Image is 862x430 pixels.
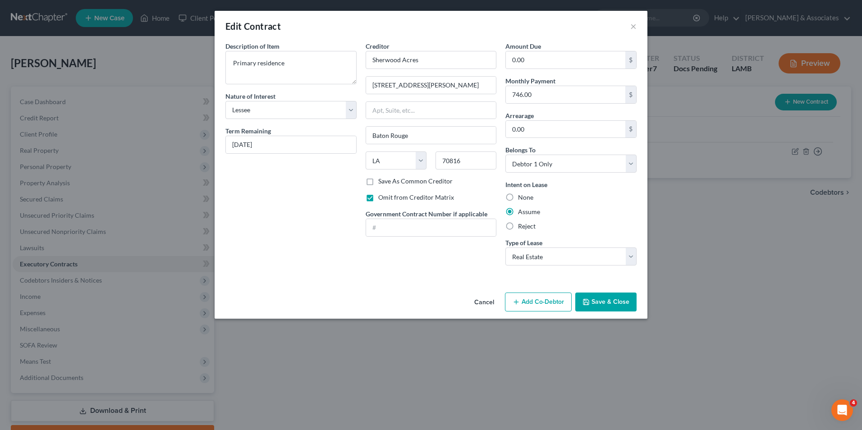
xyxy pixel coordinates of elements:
[505,146,536,154] span: Belongs To
[625,121,636,138] div: $
[518,193,533,202] label: None
[518,222,536,231] label: Reject
[366,219,496,236] input: #
[505,41,541,51] label: Amount Due
[225,42,280,50] span: Description of Item
[505,76,555,86] label: Monthly Payment
[831,399,853,421] iframe: Intercom live chat
[225,20,281,32] div: Edit Contract
[505,180,547,189] label: Intent on Lease
[505,293,572,311] button: Add Co-Debtor
[467,293,501,311] button: Cancel
[366,102,496,119] input: Apt, Suite, etc...
[226,136,356,153] input: --
[436,151,496,169] input: Enter zip..
[225,126,271,136] label: Term Remaining
[625,51,636,69] div: $
[506,121,625,138] input: 0.00
[850,399,857,407] span: 4
[366,51,497,69] input: Search creditor by name...
[366,42,390,50] span: Creditor
[378,177,453,186] label: Save As Common Creditor
[366,77,496,94] input: Enter address...
[518,207,540,216] label: Assume
[378,193,454,202] label: Omit from Creditor Matrix
[575,293,637,311] button: Save & Close
[630,21,637,32] button: ×
[505,111,534,120] label: Arrearage
[506,86,625,103] input: 0.00
[625,86,636,103] div: $
[505,239,542,247] span: Type of Lease
[506,51,625,69] input: 0.00
[366,127,496,144] input: Enter city...
[225,91,275,101] label: Nature of Interest
[366,209,487,219] label: Government Contract Number if applicable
